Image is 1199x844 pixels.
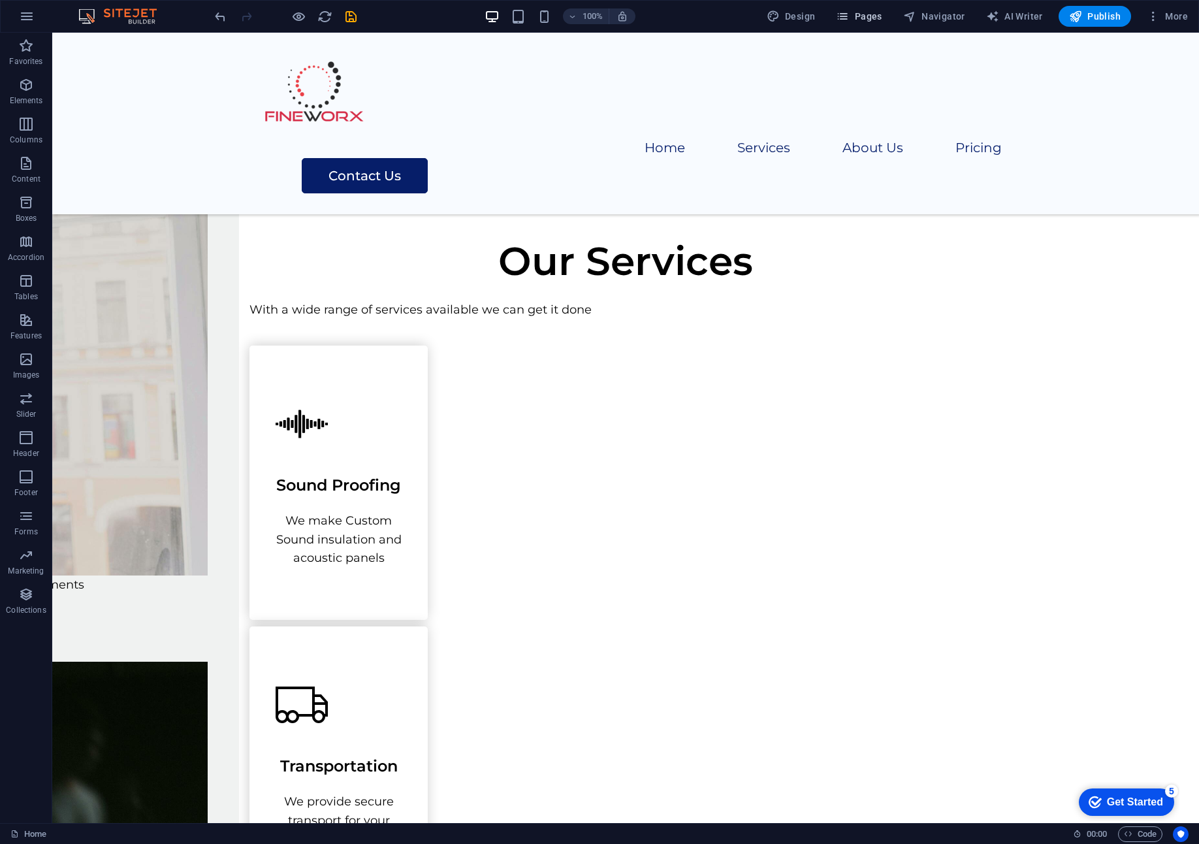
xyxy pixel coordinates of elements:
h6: Session time [1073,826,1108,842]
span: AI Writer [986,10,1043,23]
p: Features [10,331,42,341]
p: Forms [14,527,38,537]
a: Click to cancel selection. Double-click to open Pages [10,826,46,842]
button: Code [1118,826,1162,842]
button: AI Writer [981,6,1048,27]
h6: 100% [583,8,603,24]
p: Header [13,448,39,459]
span: Design [767,10,816,23]
p: Slider [16,409,37,419]
p: Boxes [16,213,37,223]
span: 00 00 [1087,826,1107,842]
button: Navigator [898,6,970,27]
button: undo [212,8,228,24]
p: Content [12,174,40,184]
span: : [1096,829,1098,839]
p: Marketing [8,566,44,576]
button: Design [761,6,821,27]
i: Undo: Change pages (Ctrl+Z) [213,9,228,24]
p: Favorites [9,56,42,67]
i: Save (Ctrl+S) [344,9,359,24]
span: Publish [1069,10,1121,23]
img: Editor Logo [75,8,173,24]
button: Pages [831,6,887,27]
button: Usercentrics [1173,826,1189,842]
div: Get Started [39,14,95,26]
div: Get Started 5 items remaining, 0% complete [10,7,106,34]
p: Tables [14,291,38,302]
span: Code [1124,826,1157,842]
p: Footer [14,487,38,498]
button: More [1142,6,1193,27]
span: More [1147,10,1188,23]
i: On resize automatically adjust zoom level to fit chosen device. [616,10,628,22]
span: Pages [836,10,882,23]
button: save [343,8,359,24]
div: Design (Ctrl+Alt+Y) [761,6,821,27]
button: reload [317,8,332,24]
button: 100% [563,8,609,24]
p: Columns [10,135,42,145]
p: Accordion [8,252,44,263]
span: Navigator [903,10,965,23]
i: Reload page [317,9,332,24]
p: Elements [10,95,43,106]
div: 5 [97,3,110,16]
button: Click here to leave preview mode and continue editing [291,8,306,24]
p: Images [13,370,40,380]
p: Collections [6,605,46,615]
button: Publish [1059,6,1131,27]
